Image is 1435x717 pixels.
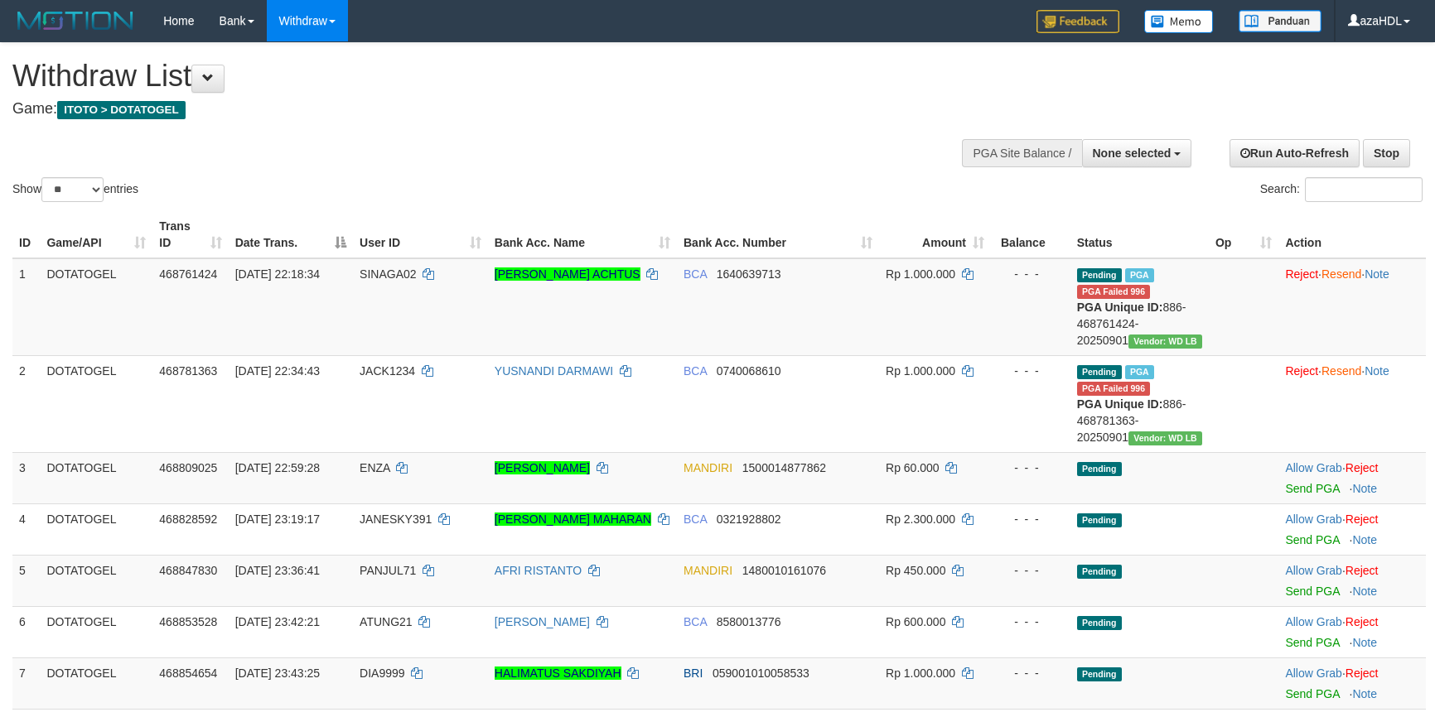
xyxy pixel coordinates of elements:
span: Copy 059001010058533 to clipboard [713,666,809,680]
span: 468853528 [159,615,217,628]
div: - - - [998,665,1064,681]
b: PGA Unique ID: [1077,397,1163,411]
span: PGA Error [1077,285,1151,299]
th: Trans ID: activate to sort column ascending [152,211,228,258]
span: Rp 2.300.000 [886,512,955,526]
span: MANDIRI [684,461,732,474]
span: · [1285,666,1345,680]
span: JACK1234 [360,364,415,378]
span: DIA9999 [360,666,404,680]
td: DOTATOGEL [40,555,152,606]
td: DOTATOGEL [40,355,152,452]
span: ITOTO > DOTATOGEL [57,101,186,119]
span: 468809025 [159,461,217,474]
div: - - - [998,266,1064,282]
td: · · [1278,355,1426,452]
th: Game/API: activate to sort column ascending [40,211,152,258]
span: Copy 0321928802 to clipboard [717,512,781,526]
span: Marked by azaksrdota [1125,365,1154,379]
span: Copy 8580013776 to clipboard [717,615,781,628]
a: Reject [1346,461,1379,474]
a: Reject [1285,267,1318,281]
span: ENZA [360,461,390,474]
a: Note [1365,364,1389,378]
a: [PERSON_NAME] [495,461,590,474]
span: Vendor URL: https://dashboard.q2checkout.com/secure [1128,431,1202,445]
span: [DATE] 23:36:41 [235,564,320,577]
td: · [1278,657,1426,709]
img: Feedback.jpg [1036,10,1119,33]
span: BCA [684,512,707,526]
td: · [1278,606,1426,657]
span: Pending [1077,462,1122,476]
a: [PERSON_NAME] ACHTUS [495,267,640,281]
span: Rp 600.000 [886,615,945,628]
th: Balance [991,211,1070,258]
a: AFRI RISTANTO [495,564,582,577]
td: 1 [12,258,40,356]
a: Allow Grab [1285,512,1341,526]
a: Allow Grab [1285,564,1341,577]
span: 468828592 [159,512,217,526]
a: Send PGA [1285,636,1339,649]
a: Resend [1321,267,1361,281]
span: 468854654 [159,666,217,680]
span: MANDIRI [684,564,732,577]
span: BCA [684,267,707,281]
img: MOTION_logo.png [12,8,138,33]
a: Note [1352,482,1377,495]
span: PANJUL71 [360,564,416,577]
a: HALIMATUS SAKDIYAH [495,666,621,680]
span: [DATE] 22:18:34 [235,267,320,281]
a: Note [1352,687,1377,700]
span: Rp 1.000.000 [886,267,955,281]
button: None selected [1082,139,1192,167]
th: ID [12,211,40,258]
a: Allow Grab [1285,615,1341,628]
td: · · [1278,258,1426,356]
span: · [1285,615,1345,628]
span: Copy 1480010161076 to clipboard [742,564,826,577]
td: 2 [12,355,40,452]
a: Run Auto-Refresh [1230,139,1360,167]
img: panduan.png [1239,10,1321,32]
span: Rp 1.000.000 [886,364,955,378]
span: Rp 1.000.000 [886,666,955,680]
label: Search: [1260,177,1423,202]
a: Reject [1346,564,1379,577]
span: Rp 60.000 [886,461,940,474]
div: - - - [998,511,1064,527]
a: Send PGA [1285,585,1339,598]
span: Pending [1077,365,1122,379]
span: SINAGA02 [360,267,416,281]
th: Date Trans.: activate to sort column descending [229,211,353,258]
span: [DATE] 22:59:28 [235,461,320,474]
td: DOTATOGEL [40,452,152,503]
span: Marked by azaksrdota [1125,268,1154,282]
span: JANESKY391 [360,512,432,526]
span: ATUNG21 [360,615,413,628]
td: 886-468761424-20250901 [1070,258,1209,356]
th: Bank Acc. Number: activate to sort column ascending [677,211,879,258]
span: [DATE] 23:19:17 [235,512,320,526]
span: Copy 1500014877862 to clipboard [742,461,826,474]
span: Rp 450.000 [886,564,945,577]
h4: Game: [12,101,940,118]
td: · [1278,555,1426,606]
td: 7 [12,657,40,709]
span: Copy 1640639713 to clipboard [717,267,781,281]
td: 6 [12,606,40,657]
td: DOTATOGEL [40,258,152,356]
select: Showentries [41,177,104,202]
label: Show entries [12,177,138,202]
span: Pending [1077,616,1122,630]
a: Allow Grab [1285,666,1341,680]
th: Amount: activate to sort column ascending [879,211,991,258]
span: Pending [1077,268,1122,282]
span: · [1285,564,1345,577]
a: Note [1352,636,1377,649]
span: Copy 0740068610 to clipboard [717,364,781,378]
a: [PERSON_NAME] MAHARAN [495,512,651,526]
span: BCA [684,615,707,628]
td: 886-468781363-20250901 [1070,355,1209,452]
